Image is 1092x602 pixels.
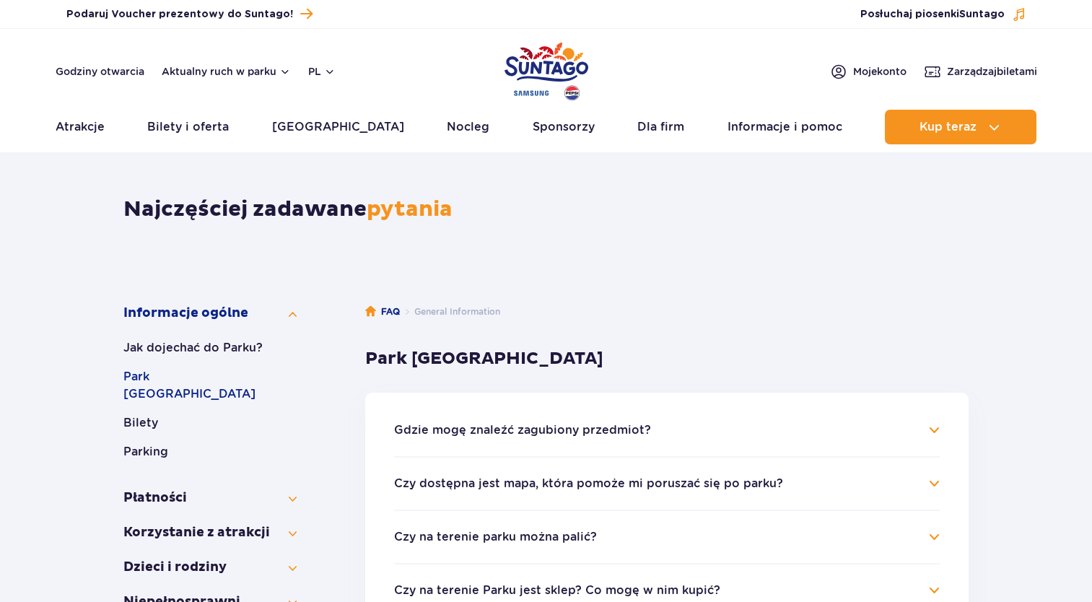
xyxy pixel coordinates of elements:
a: Park of Poland [504,36,588,102]
a: Podaruj Voucher prezentowy do Suntago! [66,4,313,24]
a: Atrakcje [56,110,105,144]
button: Informacje ogólne [123,305,297,322]
button: Czy na terenie parku można palić? [394,531,597,544]
span: Moje konto [853,64,907,79]
button: Bilety [123,414,297,432]
button: Park [GEOGRAPHIC_DATA] [123,368,297,403]
button: Parking [123,443,297,461]
button: Gdzie mogę znaleźć zagubiony przedmiot? [394,424,651,437]
button: Dzieci i rodziny [123,559,297,576]
span: Posłuchaj piosenki [860,7,1005,22]
a: Godziny otwarcia [56,64,144,79]
button: Kup teraz [885,110,1036,144]
a: Sponsorzy [533,110,595,144]
h1: Najczęściej zadawane [123,196,969,222]
a: FAQ [365,305,400,319]
a: Dla firm [637,110,684,144]
button: Płatności [123,489,297,507]
span: Kup teraz [920,121,977,134]
a: Zarządzajbiletami [924,63,1037,80]
span: Suntago [959,9,1005,19]
a: [GEOGRAPHIC_DATA] [272,110,404,144]
button: Korzystanie z atrakcji [123,524,297,541]
li: General Information [400,305,500,319]
button: Jak dojechać do Parku? [123,339,297,357]
a: Informacje i pomoc [728,110,842,144]
h3: Park [GEOGRAPHIC_DATA] [365,348,969,370]
span: Podaruj Voucher prezentowy do Suntago! [66,7,293,22]
span: Zarządzaj biletami [947,64,1037,79]
button: Czy dostępna jest mapa, która pomoże mi poruszać się po parku? [394,477,783,490]
button: pl [308,64,336,79]
button: Aktualny ruch w parku [162,66,291,77]
a: Bilety i oferta [147,110,229,144]
a: Mojekonto [830,63,907,80]
a: Nocleg [447,110,489,144]
button: Posłuchaj piosenkiSuntago [860,7,1026,22]
button: Czy na terenie Parku jest sklep? Co mogę w nim kupić? [394,584,720,597]
span: pytania [367,196,453,222]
